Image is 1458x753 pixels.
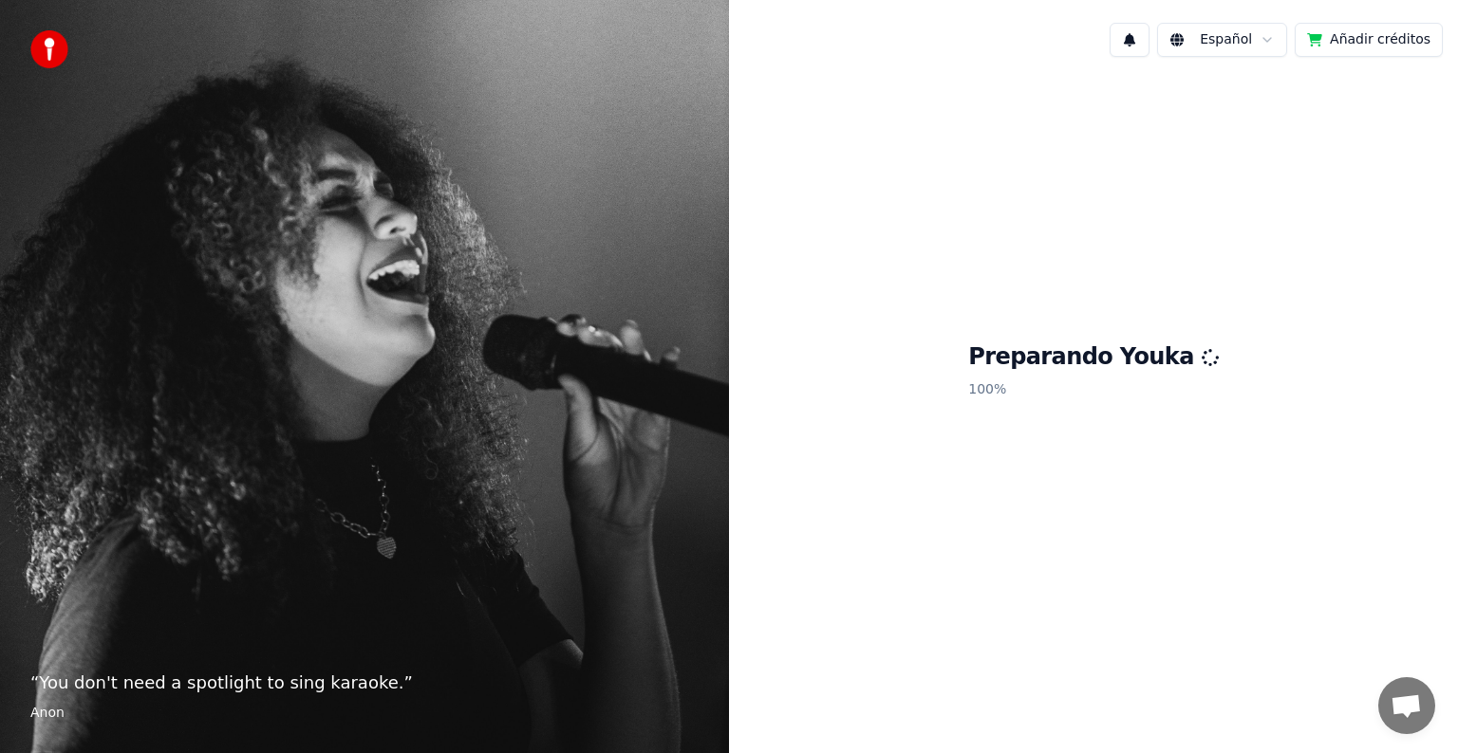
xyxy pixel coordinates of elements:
div: Chat abierto [1378,677,1435,734]
p: “ You don't need a spotlight to sing karaoke. ” [30,670,699,696]
h1: Preparando Youka [968,342,1219,373]
button: Añadir créditos [1295,23,1443,57]
p: 100 % [968,373,1219,407]
footer: Anon [30,704,699,723]
img: youka [30,30,68,68]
